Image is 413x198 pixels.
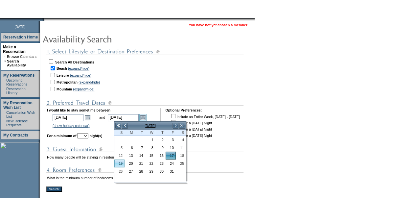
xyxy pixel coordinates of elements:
[145,152,155,160] td: Wednesday, October 15, 2025
[145,144,155,152] td: Wednesday, October 08, 2025
[166,167,176,175] td: Friday, October 31, 2025
[179,122,185,129] a: >>
[125,144,135,152] td: Monday, October 06, 2025
[3,101,33,110] a: My Reservation Wish List
[128,122,172,129] td: [DATE]
[156,160,165,167] a: 23
[145,136,155,143] a: 1
[166,168,175,175] a: 31
[47,108,110,112] b: I would like to stay sometime between
[108,114,139,121] input: Date format: M/D/Y. Shortcut keys: [T] for Today. [UP] or [.] for Next Day. [DOWN] or [,] for Pre...
[139,114,147,121] a: Open the calendar popup.
[135,152,145,159] a: 14
[115,160,124,167] a: 19
[68,66,89,70] a: (expand/hide)
[70,73,91,77] a: (expand/hide)
[170,113,240,138] td: Include an Entire Week, [DATE] - [DATE] Include a [DATE] Night Include a [DATE] Night Include a [...
[4,59,6,63] b: »
[3,45,26,54] a: Make a Reservation
[176,144,186,152] td: Saturday, October 11, 2025
[135,160,145,167] td: Tuesday, October 21, 2025
[145,160,155,167] td: Wednesday, October 22, 2025
[84,114,91,121] a: Open the calendar popup.
[135,152,145,160] td: Tuesday, October 14, 2025
[145,160,155,167] a: 22
[166,136,176,144] td: Friday, October 03, 2025
[79,80,100,84] a: (expand/hide)
[4,55,6,59] td: ·
[125,160,135,167] td: Monday, October 20, 2025
[3,73,34,78] a: My Reservations
[53,124,90,128] a: (show holiday calendar)
[5,111,6,118] td: ·
[115,144,124,151] a: 5
[47,134,76,138] b: For a minimum of
[166,136,175,143] a: 3
[135,160,145,167] a: 21
[135,144,145,152] td: Tuesday, October 07, 2025
[57,80,78,84] b: Metropolitan
[135,144,145,151] a: 7
[115,168,124,175] a: 26
[166,160,176,167] td: Friday, October 24, 2025
[125,144,134,151] a: 6
[5,87,6,95] td: ·
[176,136,186,143] a: 4
[135,167,145,175] td: Tuesday, October 28, 2025
[145,152,155,159] a: 15
[125,152,135,160] td: Monday, October 13, 2025
[44,18,45,21] img: blank.gif
[114,130,125,136] th: Sunday
[114,144,125,152] td: Sunday, October 05, 2025
[155,130,166,136] th: Thursday
[115,122,122,129] a: <<
[145,130,155,136] th: Wednesday
[166,144,176,152] td: Friday, October 10, 2025
[155,160,166,167] td: Thursday, October 23, 2025
[189,23,248,27] span: You have not yet chosen a member.
[114,152,125,160] td: Sunday, October 12, 2025
[145,144,155,151] a: 8
[57,66,67,70] b: Beach
[125,167,135,175] td: Monday, October 27, 2025
[6,78,27,86] a: Upcoming Reservations
[166,130,176,136] th: Friday
[135,168,145,175] a: 28
[89,134,102,138] b: night(s)
[172,122,179,129] a: >
[145,167,155,175] td: Wednesday, October 29, 2025
[6,111,35,118] a: Cancellation Wish List
[42,18,44,21] img: promoShadowLeftCorner.gif
[57,87,72,91] b: Mountain
[156,136,165,143] a: 2
[55,60,94,64] b: Search All Destinations
[7,55,36,59] a: Browse Calendars
[73,87,94,91] a: (expand/hide)
[7,59,26,67] a: Search Availability
[176,160,186,167] td: Saturday, October 25, 2025
[155,167,166,175] td: Thursday, October 30, 2025
[155,144,166,152] td: Thursday, October 09, 2025
[125,130,135,136] th: Monday
[166,144,175,151] a: 10
[47,175,162,181] td: What is the minimum number of bedrooms needed in the residence?
[3,35,38,39] a: Reservation Home
[176,136,186,144] td: Saturday, October 04, 2025
[57,73,69,77] b: Leisure
[166,160,175,167] a: 24
[165,108,202,112] b: Optional Preferences:
[5,78,6,86] td: ·
[46,186,62,192] input: Search!
[145,168,155,175] a: 29
[125,168,134,175] a: 27
[98,113,106,122] td: and
[3,133,28,137] a: My Contracts
[42,32,174,45] img: pgTtlAvailabilitySearch.gif
[176,144,186,151] a: 11
[5,119,6,127] td: ·
[156,168,165,175] a: 30
[114,160,125,167] td: Sunday, October 19, 2025
[47,155,133,160] td: How many people will be staying in residence?
[114,167,125,175] td: Sunday, October 26, 2025
[6,87,26,95] a: Reservation History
